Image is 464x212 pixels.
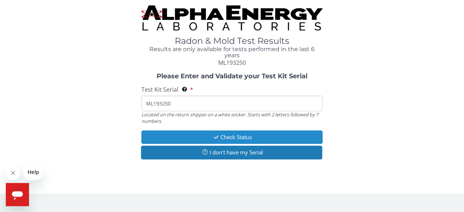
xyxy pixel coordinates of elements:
[157,72,307,80] strong: Please Enter and Validate your Test Kit Serial
[141,111,323,125] div: Located on the return shipper on a white sticker. Starts with 2 letters followed by 7 numbers.
[23,164,42,180] iframe: Message from company
[141,146,322,159] button: I don't have my Serial
[141,5,323,30] img: TightCrop.jpg
[6,166,20,180] iframe: Close message
[141,46,323,59] h4: Results are only available for tests performed in the last 6 years
[141,36,323,46] h1: Radon & Mold Test Results
[6,183,29,206] iframe: Button to launch messaging window
[218,59,246,67] span: ML193250
[141,86,178,93] span: Test Kit Serial
[141,130,323,144] button: Check Status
